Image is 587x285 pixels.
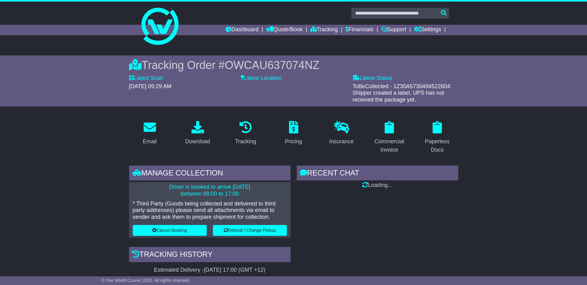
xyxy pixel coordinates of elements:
a: Commercial Invoice [369,119,410,156]
a: Download [181,119,214,148]
button: Rebook / Change Pickup [213,225,287,236]
div: Tracking [235,137,256,146]
button: Cancel Booking [133,225,207,236]
span: © One World Courier 2025. All rights reserved. [101,278,190,283]
p: Driver is booked to arrive [DATE] between 09:00 to 17:00 [133,184,287,197]
div: Commercial Invoice [373,137,406,154]
label: Latest Scan [129,75,163,82]
a: Email [139,119,161,148]
label: Latest Status [352,75,392,82]
div: Email [143,137,157,146]
a: Financials [345,25,373,35]
div: Estimated Delivery - [129,267,291,274]
a: Tracking [310,25,338,35]
a: Insurance [325,119,358,148]
span: [DATE] 09:29 AM [129,83,172,89]
div: Paperless Docs [421,137,454,154]
div: Manage collection [129,166,291,182]
a: Dashboard [226,25,259,35]
div: Download [185,137,210,146]
div: [DATE] 17:00 (GMT +12) [204,267,265,274]
span: OWCAU637074NZ [225,59,319,71]
a: Paperless Docs [417,119,458,156]
a: Settings [414,25,441,35]
div: Pricing [285,137,302,146]
div: Tracking Order # [129,58,458,72]
span: ToBeCollected - 1Z30A5730494522604: Shipper created a label, UPS has not received the package yet. [352,83,451,103]
a: Pricing [281,119,306,148]
a: Support [381,25,406,35]
label: Latest Location [241,75,282,82]
div: Insurance [329,137,354,146]
div: Tracking history [129,247,291,264]
a: Quote/Book [266,25,303,35]
div: RECENT CHAT [297,166,458,182]
a: Tracking [231,119,260,148]
p: * Third Party (Goods being collected and delivered to third party addresses) please send all atta... [133,201,287,221]
div: Loading... [297,182,458,189]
